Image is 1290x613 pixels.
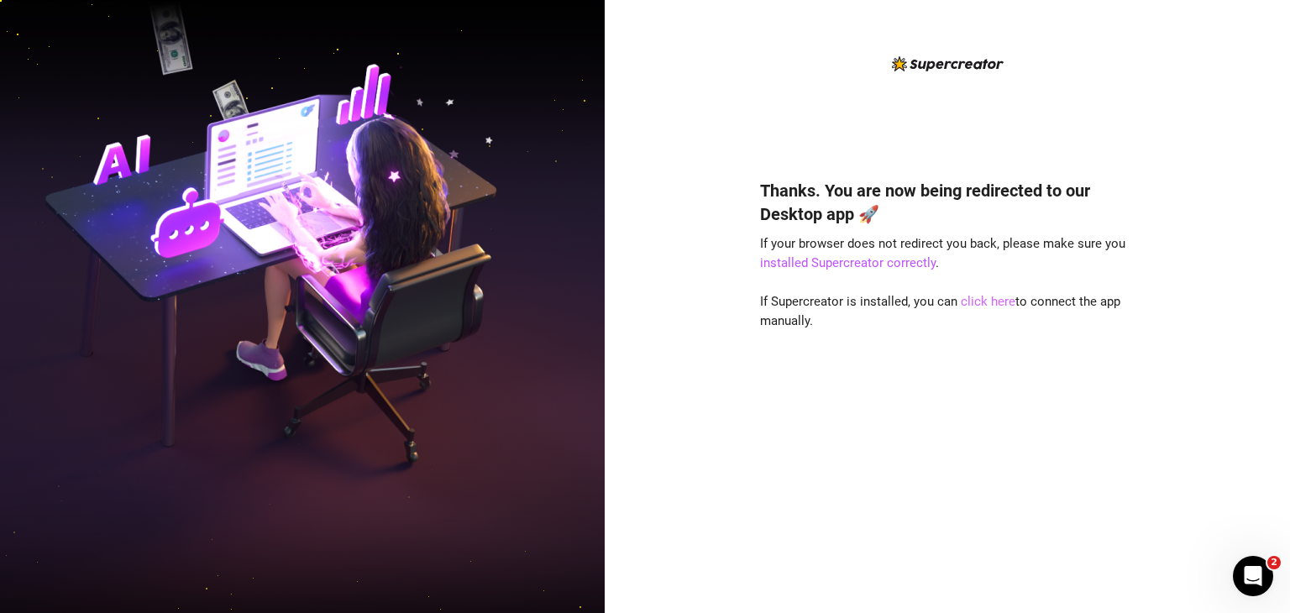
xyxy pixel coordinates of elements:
[760,236,1125,271] span: If your browser does not redirect you back, please make sure you .
[760,294,1120,329] span: If Supercreator is installed, you can to connect the app manually.
[1233,556,1273,596] iframe: Intercom live chat
[1267,556,1281,569] span: 2
[760,179,1135,226] h4: Thanks. You are now being redirected to our Desktop app 🚀
[961,294,1015,309] a: click here
[892,56,1004,71] img: logo-BBDzfeDw.svg
[760,255,936,270] a: installed Supercreator correctly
